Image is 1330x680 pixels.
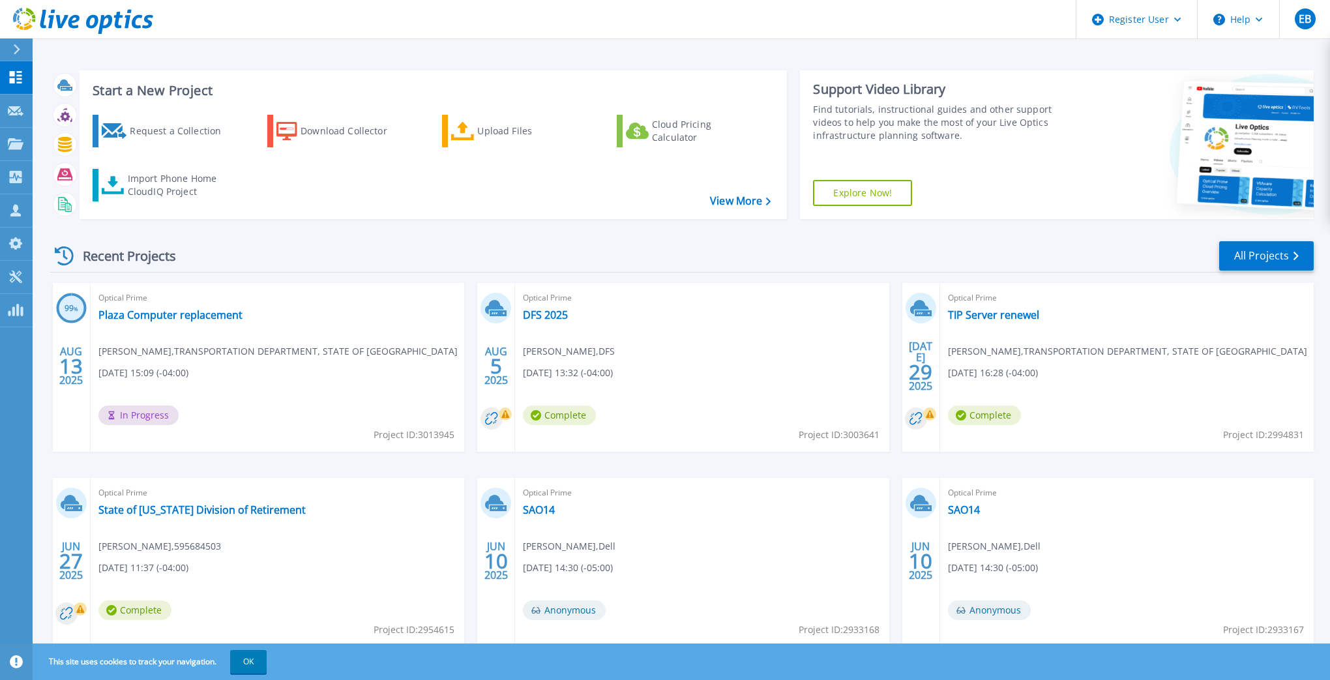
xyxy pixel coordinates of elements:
a: Upload Files [442,115,587,147]
span: Project ID: 2954615 [374,623,454,637]
div: AUG 2025 [484,342,509,390]
span: [DATE] 14:30 (-05:00) [948,561,1038,575]
span: [DATE] 11:37 (-04:00) [98,561,188,575]
span: [DATE] 13:32 (-04:00) [523,366,613,380]
a: TIP Server renewel [948,308,1039,321]
span: Optical Prime [98,486,456,500]
a: SAO14 [948,503,980,516]
div: Download Collector [301,118,405,144]
span: Project ID: 2933168 [799,623,879,637]
a: Request a Collection [93,115,238,147]
span: Project ID: 2994831 [1223,428,1304,442]
h3: Start a New Project [93,83,771,98]
span: Complete [523,406,596,425]
span: 5 [490,361,502,372]
span: [PERSON_NAME] , Dell [948,539,1041,554]
span: Complete [948,406,1021,425]
span: This site uses cookies to track your navigation. [36,650,267,673]
span: [PERSON_NAME] , TRANSPORTATION DEPARTMENT, STATE OF [GEOGRAPHIC_DATA] [948,344,1307,359]
span: EB [1299,14,1311,24]
div: Recent Projects [50,240,194,272]
div: Request a Collection [130,118,234,144]
div: JUN 2025 [484,537,509,585]
span: Optical Prime [523,486,881,500]
div: Support Video Library [813,81,1076,98]
span: 27 [59,555,83,567]
span: 10 [484,555,508,567]
div: Import Phone Home CloudIQ Project [128,172,229,198]
span: Optical Prime [948,291,1306,305]
span: [DATE] 15:09 (-04:00) [98,366,188,380]
span: % [74,305,78,312]
span: Anonymous [523,600,606,620]
span: [DATE] 16:28 (-04:00) [948,366,1038,380]
a: Plaza Computer replacement [98,308,243,321]
span: Anonymous [948,600,1031,620]
button: OK [230,650,267,673]
span: Complete [98,600,171,620]
div: JUN 2025 [59,537,83,585]
a: SAO14 [523,503,555,516]
span: [PERSON_NAME] , Dell [523,539,615,554]
span: [DATE] 14:30 (-05:00) [523,561,613,575]
span: [PERSON_NAME] , 595684503 [98,539,221,554]
a: View More [710,195,771,207]
span: 29 [909,366,932,377]
div: Upload Files [477,118,582,144]
span: Optical Prime [948,486,1306,500]
a: Download Collector [267,115,413,147]
span: 10 [909,555,932,567]
h3: 99 [56,301,87,316]
span: Optical Prime [523,291,881,305]
span: Optical Prime [98,291,456,305]
div: Find tutorials, instructional guides and other support videos to help you make the most of your L... [813,103,1076,142]
span: [PERSON_NAME] , DFS [523,344,615,359]
span: Project ID: 3003641 [799,428,879,442]
a: State of [US_STATE] Division of Retirement [98,503,306,516]
a: Cloud Pricing Calculator [617,115,762,147]
span: 13 [59,361,83,372]
div: Cloud Pricing Calculator [652,118,756,144]
span: In Progress [98,406,179,425]
div: JUN 2025 [908,537,933,585]
span: [PERSON_NAME] , TRANSPORTATION DEPARTMENT, STATE OF [GEOGRAPHIC_DATA] [98,344,458,359]
div: AUG 2025 [59,342,83,390]
a: Explore Now! [813,180,912,206]
a: All Projects [1219,241,1314,271]
span: Project ID: 3013945 [374,428,454,442]
a: DFS 2025 [523,308,568,321]
div: [DATE] 2025 [908,342,933,390]
span: Project ID: 2933167 [1223,623,1304,637]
